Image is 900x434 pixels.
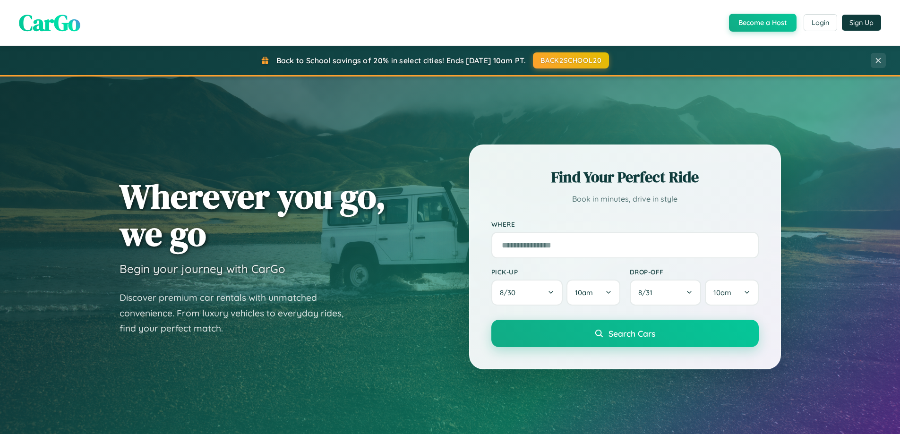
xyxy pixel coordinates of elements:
h1: Wherever you go, we go [120,178,386,252]
button: Become a Host [729,14,797,32]
span: Back to School savings of 20% in select cities! Ends [DATE] 10am PT. [276,56,526,65]
h3: Begin your journey with CarGo [120,262,285,276]
span: Search Cars [609,328,655,339]
span: 10am [575,288,593,297]
button: 10am [705,280,758,306]
button: 8/31 [630,280,702,306]
button: 8/30 [491,280,563,306]
button: Sign Up [842,15,881,31]
label: Pick-up [491,268,620,276]
label: Drop-off [630,268,759,276]
span: 8 / 31 [638,288,657,297]
button: 10am [566,280,620,306]
button: BACK2SCHOOL20 [533,52,609,68]
label: Where [491,220,759,228]
span: 10am [713,288,731,297]
button: Search Cars [491,320,759,347]
p: Discover premium car rentals with unmatched convenience. From luxury vehicles to everyday rides, ... [120,290,356,336]
span: 8 / 30 [500,288,520,297]
h2: Find Your Perfect Ride [491,167,759,187]
p: Book in minutes, drive in style [491,192,759,206]
span: CarGo [19,7,80,38]
button: Login [804,14,837,31]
